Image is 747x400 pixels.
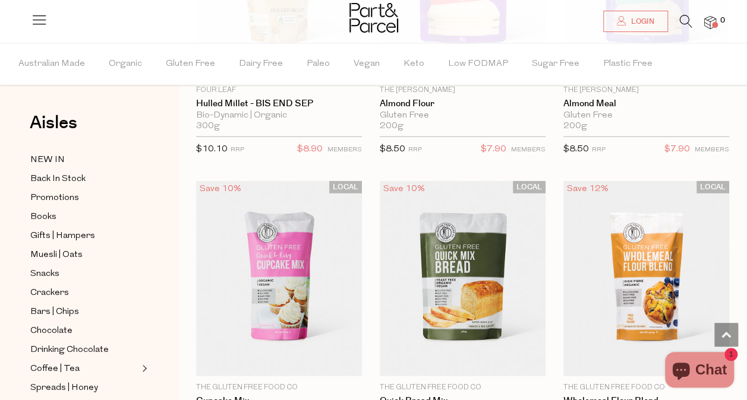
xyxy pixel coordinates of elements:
small: RRP [408,147,422,153]
span: Gluten Free [166,43,215,85]
a: Login [603,11,668,32]
img: Quick Bread Mix [380,181,546,376]
span: Muesli | Oats [30,248,83,262]
span: Plastic Free [603,43,653,85]
span: Promotions [30,191,79,205]
a: Aisles [30,114,77,144]
div: Gluten Free [380,110,546,121]
small: MEMBERS [327,147,362,153]
span: NEW IN [30,153,65,167]
img: Wholemeal Flour Blend [563,181,729,376]
span: Keto [404,43,424,85]
span: Gifts | Hampers [30,229,95,243]
span: LOCAL [513,181,546,193]
span: Paleo [307,43,330,85]
span: 200g [380,121,404,132]
p: Four Leaf [196,85,362,96]
span: Chocolate [30,324,73,338]
span: Vegan [354,43,380,85]
span: Australian Made [18,43,85,85]
a: Bars | Chips [30,304,138,319]
span: Books [30,210,56,224]
a: Almond Flour [380,99,546,109]
a: Spreads | Honey [30,380,138,395]
p: The [PERSON_NAME] [563,85,729,96]
button: Expand/Collapse Coffee | Tea [139,361,147,376]
span: $8.50 [380,145,405,154]
a: Crackers [30,285,138,300]
a: Books [30,209,138,224]
p: The [PERSON_NAME] [380,85,546,96]
a: NEW IN [30,153,138,167]
span: Spreads | Honey [30,381,98,395]
inbox-online-store-chat: Shopify online store chat [661,352,737,391]
div: Gluten Free [563,110,729,121]
div: Save 10% [380,181,428,197]
div: Save 12% [563,181,612,197]
span: Sugar Free [532,43,579,85]
p: The Gluten Free Food Co [563,382,729,393]
a: Drinking Chocolate [30,342,138,357]
a: Chocolate [30,323,138,338]
a: 0 [704,16,716,28]
span: Snacks [30,267,59,281]
span: $10.10 [196,145,228,154]
span: $8.50 [563,145,589,154]
span: $7.90 [481,142,506,157]
span: Login [628,17,654,27]
span: LOCAL [329,181,362,193]
img: Part&Parcel [349,3,398,33]
span: 300g [196,121,220,132]
a: Coffee | Tea [30,361,138,376]
span: Low FODMAP [448,43,508,85]
p: The Gluten Free Food Co [196,382,362,393]
small: RRP [231,147,244,153]
span: Coffee | Tea [30,362,80,376]
span: Back In Stock [30,172,86,186]
a: Gifts | Hampers [30,228,138,243]
a: Almond Meal [563,99,729,109]
p: The Gluten Free Food Co [380,382,546,393]
span: $7.90 [664,142,690,157]
a: Muesli | Oats [30,247,138,262]
span: $8.90 [297,142,323,157]
span: Dairy Free [239,43,283,85]
small: MEMBERS [695,147,729,153]
a: Snacks [30,266,138,281]
a: Back In Stock [30,172,138,186]
span: Crackers [30,286,69,300]
div: Save 10% [196,181,245,197]
img: Cupcake Mix [196,181,362,376]
span: 0 [717,15,728,26]
span: Organic [109,43,142,85]
small: RRP [592,147,606,153]
a: Hulled Millet - BIS END SEP [196,99,362,109]
span: LOCAL [696,181,729,193]
small: MEMBERS [511,147,546,153]
a: Promotions [30,191,138,205]
span: Bars | Chips [30,305,79,319]
span: Aisles [30,110,77,136]
div: Bio-Dynamic | Organic [196,110,362,121]
span: 200g [563,121,587,132]
span: Drinking Chocolate [30,343,109,357]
